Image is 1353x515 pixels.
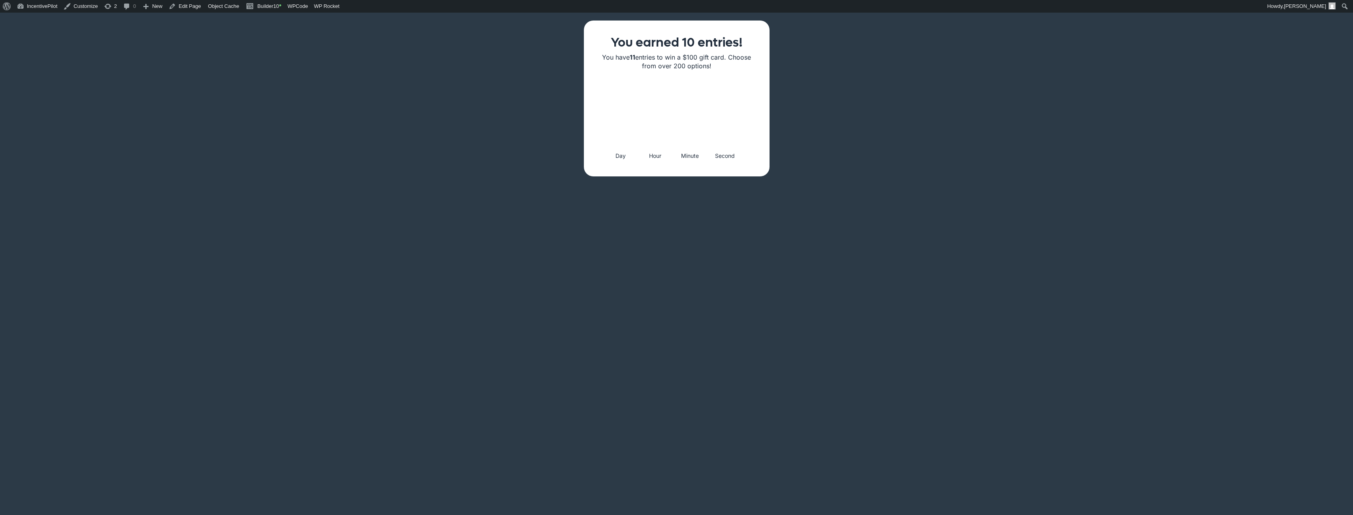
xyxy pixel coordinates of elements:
p: You have entries to win a $100 gift card. Choose from over 200 options! [600,53,754,71]
div: Minute [674,151,706,161]
strong: 11 [630,53,635,61]
div: Hour [640,151,671,161]
div: Second [709,151,741,161]
h1: You earned 10 entries! [600,36,754,49]
span: • [279,2,281,9]
span: [PERSON_NAME] [1284,3,1326,9]
div: Day [605,151,636,161]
